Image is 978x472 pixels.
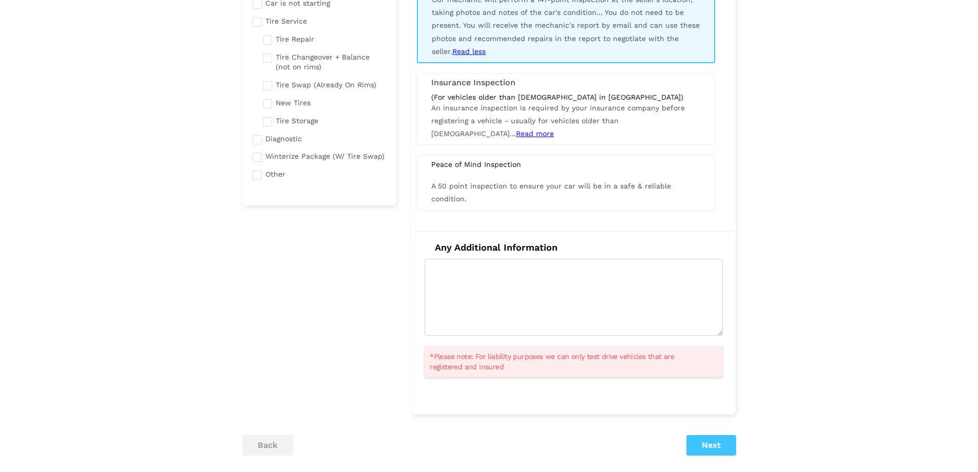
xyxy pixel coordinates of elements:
[431,78,701,87] h3: Insurance Inspection
[452,47,486,55] span: Read less
[431,92,701,102] div: (For vehicles older than [DEMOGRAPHIC_DATA] in [GEOGRAPHIC_DATA])
[242,435,293,456] button: back
[432,8,700,55] span: You do not need to be present. You will receive the mechanic's report by email and can use these ...
[431,182,671,203] span: A 50 point inspection to ensure your car will be in a safe & reliable condition.
[516,129,554,138] span: Read more
[430,351,705,372] span: *Please note: For liability purposes we can only test drive vehicles that are registered and insured
[424,160,708,169] div: Peace of Mind Inspection
[425,242,723,253] h4: Any Additional Information
[686,435,736,456] button: Next
[431,104,685,138] span: An insurance inspection is required by your insurance company before registering a vehicle - usua...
